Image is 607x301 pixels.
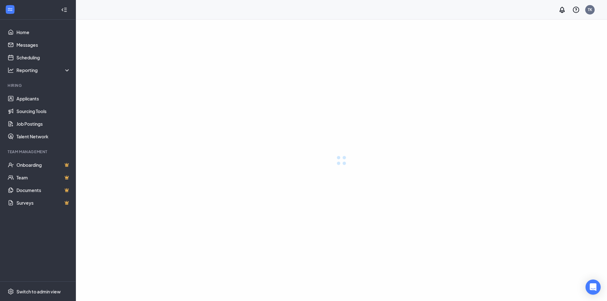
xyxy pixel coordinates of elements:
div: Open Intercom Messenger [586,280,601,295]
svg: QuestionInfo [572,6,580,14]
a: Talent Network [16,130,71,143]
a: DocumentsCrown [16,184,71,196]
svg: Settings [8,288,14,295]
svg: WorkstreamLogo [7,6,13,13]
a: Scheduling [16,51,71,64]
div: Reporting [16,67,71,73]
div: TK [588,7,592,12]
svg: Notifications [558,6,566,14]
a: Messages [16,39,71,51]
svg: Collapse [61,7,67,13]
a: OnboardingCrown [16,159,71,171]
div: Team Management [8,149,69,154]
div: Switch to admin view [16,288,61,295]
a: Job Postings [16,117,71,130]
a: TeamCrown [16,171,71,184]
a: SurveysCrown [16,196,71,209]
svg: Analysis [8,67,14,73]
div: Hiring [8,83,69,88]
a: Applicants [16,92,71,105]
a: Home [16,26,71,39]
a: Sourcing Tools [16,105,71,117]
